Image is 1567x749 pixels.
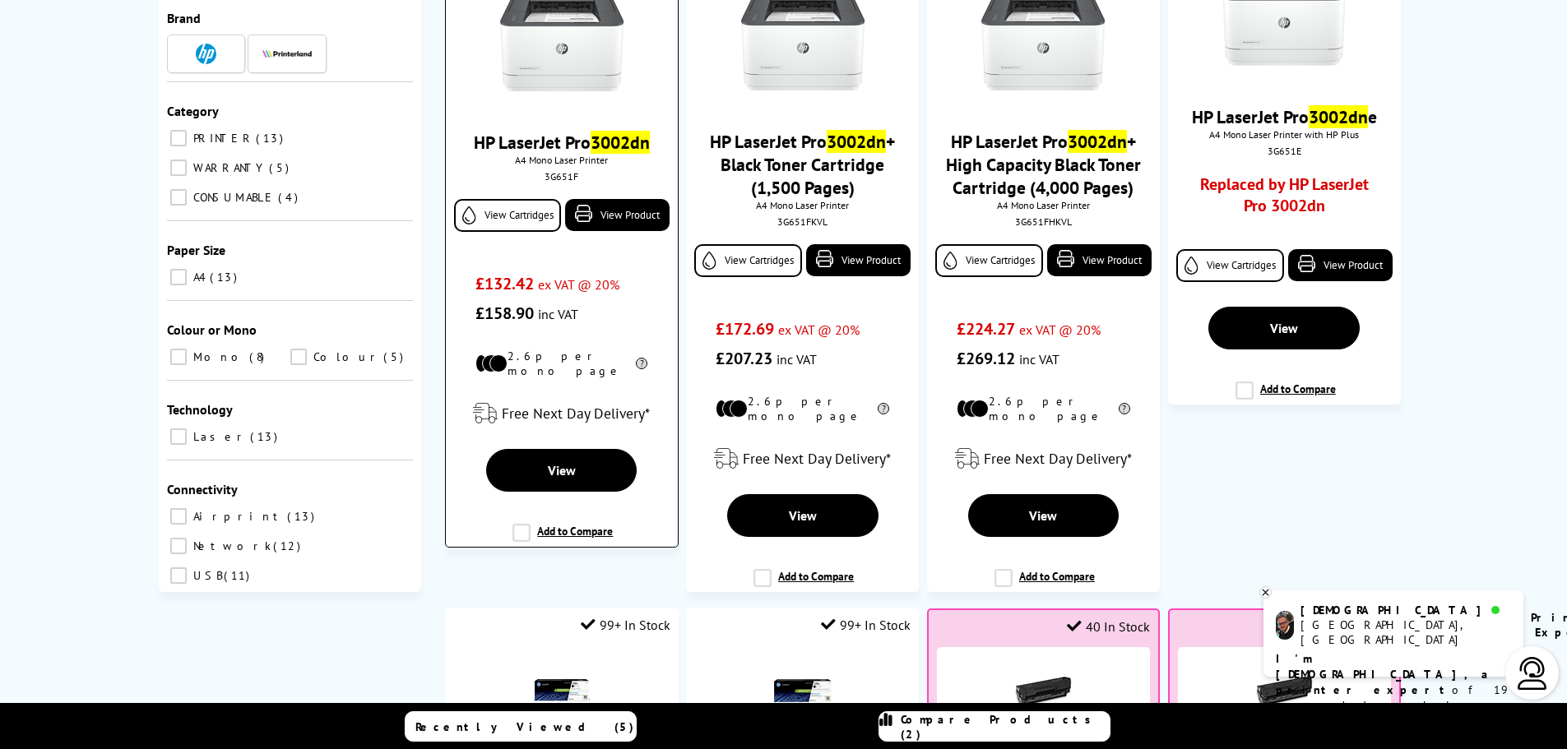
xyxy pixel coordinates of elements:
input: Mono 8 [170,349,187,365]
mark: 3002dn [1068,130,1127,153]
span: Compare Products (2) [901,712,1110,742]
mark: 3002dn [1309,105,1368,128]
div: 3G651FHKVL [939,215,1147,228]
a: View [1208,307,1360,349]
a: HP LaserJet Pro3002dn+ Black Toner Cartridge (1,500 Pages) [710,130,895,199]
input: Laser 13 [170,428,187,445]
a: HP LaserJet Pro3002dn [474,131,650,154]
label: Add to Compare [512,524,613,555]
span: 11 [224,568,253,583]
a: View Product [1047,244,1152,276]
span: £224.27 [957,318,1015,340]
div: 40 In Stock [1067,618,1150,635]
input: Airprint 13 [170,508,187,525]
a: HP LaserJet Pro3002dne [1192,105,1377,128]
span: 12 [273,539,304,553]
span: 5 [383,349,407,364]
span: Technology [167,401,233,418]
span: 5 [269,160,293,175]
input: PRINTER 13 [170,130,187,146]
a: View [486,449,637,492]
span: £132.42 [475,273,534,294]
p: of 19 years! I can help you choose the right product [1276,651,1511,745]
div: [GEOGRAPHIC_DATA], [GEOGRAPHIC_DATA] [1300,617,1510,647]
span: Network [189,539,271,553]
span: inc VAT [1019,351,1059,368]
img: HP [196,44,216,64]
li: 2.6p per mono page [957,394,1130,423]
div: 99+ In Stock [821,617,911,633]
span: inc VAT [777,351,817,368]
span: PRINTER [189,131,254,146]
span: Mono [189,349,248,364]
a: Recently Viewed (5) [405,711,637,742]
img: user-headset-light.svg [1516,657,1549,690]
span: USB [189,568,222,583]
a: View Cartridges [935,244,1043,277]
a: View Cartridges [454,199,561,232]
a: View [968,494,1120,537]
span: CONSUMABLE [189,190,276,205]
span: A4 [189,270,208,284]
span: Free Next Day Delivery* [743,449,891,468]
a: View Cartridges [694,244,802,277]
span: ex VAT @ 20% [538,276,619,293]
div: [DEMOGRAPHIC_DATA] [1300,603,1510,617]
span: Category [167,103,219,119]
li: 2.6p per mono page [475,349,647,378]
input: CONSUMABLE 4 [170,189,187,206]
mark: 3002dn [827,130,886,153]
span: Recently Viewed (5) [415,719,634,734]
div: 3G651FKVL [698,215,906,228]
span: ex VAT @ 20% [778,321,860,338]
img: K11997ZA-small.gif [1014,663,1072,721]
label: Add to Compare [994,569,1095,600]
img: HP-139X-W1390X-Main-Small.png [774,662,832,719]
span: A4 Mono Laser Printer with HP Plus [1176,128,1393,141]
span: View [1270,320,1298,336]
a: Compare Products (2) [879,711,1110,742]
img: Printerland [262,49,312,58]
span: Free Next Day Delivery* [984,449,1132,468]
span: Connectivity [167,481,238,497]
img: HP-139A-W1390A-Small.png [533,662,591,719]
span: £269.12 [957,348,1015,369]
span: 13 [287,509,318,524]
span: 13 [250,429,281,444]
span: 13 [210,270,241,284]
li: 2.6p per mono page [716,394,889,423]
b: I'm [DEMOGRAPHIC_DATA], a printer expert [1276,651,1493,697]
span: View [548,462,576,479]
input: USB 11 [170,567,187,584]
a: View Product [1288,249,1393,281]
span: £158.90 [475,303,534,324]
span: Laser [189,429,248,444]
img: chris-livechat.png [1276,611,1294,640]
div: 3G651F [458,170,665,183]
a: View [727,494,879,537]
label: Add to Compare [1236,381,1336,413]
div: 3G651E [1180,145,1389,157]
span: inc VAT [538,306,578,322]
mark: 3002dn [591,131,650,154]
span: Colour or Mono [167,321,257,338]
span: A4 Mono Laser Printer [935,199,1152,211]
span: View [789,507,817,524]
a: HP LaserJet Pro3002dn+ High Capacity Black Toner Cartridge (4,000 Pages) [946,130,1141,199]
input: A4 13 [170,269,187,285]
span: Free Next Day Delivery* [502,404,650,423]
span: WARRANTY [189,160,267,175]
input: Colour 5 [290,349,307,365]
span: View [1029,507,1057,524]
img: K11997ZA-small.gif [1255,663,1313,721]
div: modal_delivery [935,436,1152,482]
a: Replaced by HP LaserJet Pro 3002dn [1198,173,1371,224]
span: Paper Size [167,242,225,258]
a: View Product [806,244,911,276]
label: Add to Compare [753,569,854,600]
span: ex VAT @ 20% [1019,321,1101,338]
div: 99+ In Stock [581,617,670,633]
span: 13 [256,131,287,146]
span: A4 Mono Laser Printer [694,199,911,211]
span: £172.69 [716,318,774,340]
